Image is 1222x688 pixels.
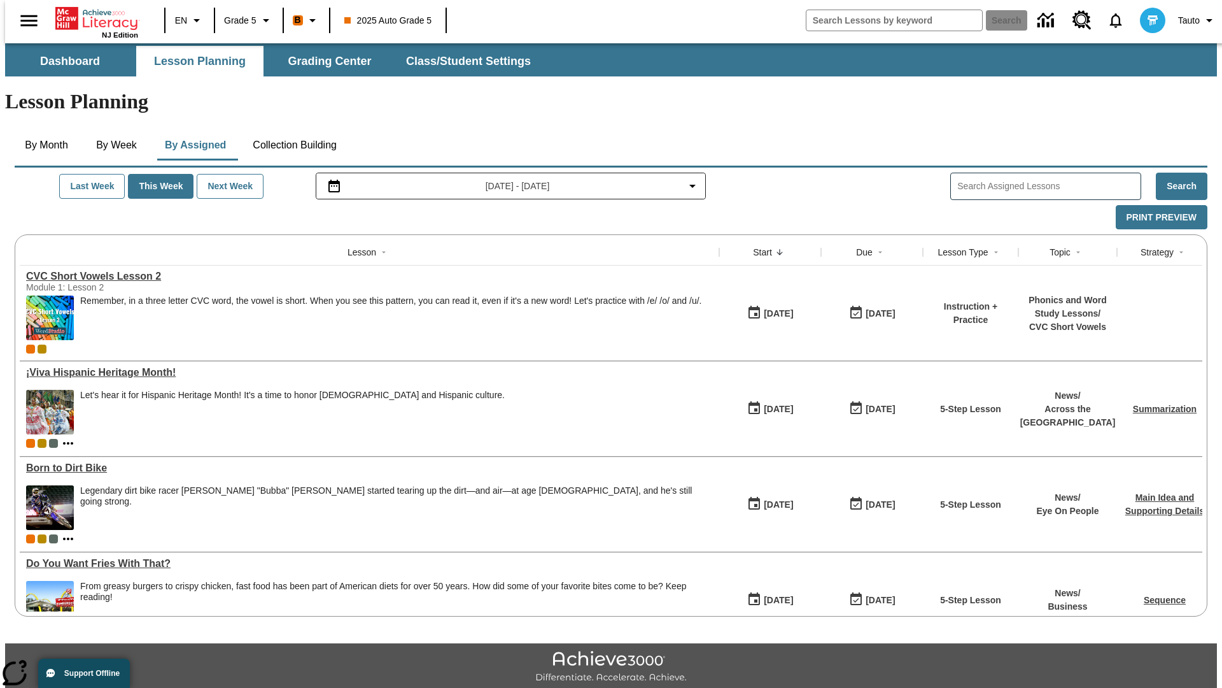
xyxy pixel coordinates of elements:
[396,46,541,76] button: Class/Student Settings
[940,403,1001,416] p: 5-Step Lesson
[224,14,256,27] span: Grade 5
[26,439,35,448] div: Current Class
[988,245,1004,260] button: Sort
[866,306,895,322] div: [DATE]
[55,6,138,31] a: Home
[344,14,432,27] span: 2025 Auto Grade 5
[288,54,371,69] span: Grading Center
[5,90,1217,113] h1: Lesson Planning
[929,300,1012,327] p: Instruction + Practice
[26,558,713,570] a: Do You Want Fries With That?, Lessons
[102,31,138,39] span: NJ Edition
[1178,14,1200,27] span: Tauto
[1020,389,1116,403] p: News /
[845,397,899,421] button: 10/15/25: Last day the lesson can be accessed
[1048,587,1087,600] p: News /
[1140,8,1165,33] img: avatar image
[486,180,550,193] span: [DATE] - [DATE]
[321,178,701,194] button: Select the date range menu item
[406,54,531,69] span: Class/Student Settings
[743,588,797,612] button: 10/15/25: First time the lesson was available
[10,2,48,39] button: Open side menu
[26,390,74,434] img: A photograph of Hispanic women participating in a parade celebrating Hispanic culture. The women ...
[60,436,76,451] button: Show more classes
[1132,4,1173,37] button: Select a new avatar
[26,271,713,282] a: CVC Short Vowels Lesson 2, Lessons
[154,54,246,69] span: Lesson Planning
[26,534,35,543] span: Current Class
[85,130,148,161] button: By Week
[1036,505,1099,518] p: Eye On People
[136,46,263,76] button: Lesson Planning
[685,178,700,194] svg: Collapse Date Range Filter
[1116,205,1207,230] button: Print Preview
[1071,245,1086,260] button: Sort
[80,485,713,507] div: Legendary dirt bike racer [PERSON_NAME] "Bubba" [PERSON_NAME] started tearing up the dirt—and air...
[6,46,134,76] button: Dashboard
[38,345,46,354] div: New 2025 class
[1133,404,1197,414] a: Summarization
[295,12,301,28] span: B
[1025,294,1111,320] p: Phonics and Word Study Lessons /
[806,10,982,31] input: search field
[64,669,120,678] span: Support Offline
[743,301,797,326] button: 10/16/25: First time the lesson was available
[845,492,899,517] button: 10/15/25: Last day the lesson can be accessed
[26,296,74,340] img: CVC Short Vowels Lesson 2.
[1025,320,1111,334] p: CVC Short Vowels
[38,439,46,448] div: New 2025 class
[764,497,793,513] div: [DATE]
[26,282,217,292] div: Module 1: Lesson 2
[49,534,58,543] div: OL 2025 Auto Grade 6
[866,592,895,608] div: [DATE]
[80,390,505,434] span: Let's hear it for Hispanic Heritage Month! It's a time to honor Hispanic Americans and Hispanic c...
[845,588,899,612] button: 10/15/25: Last day the lesson can be accessed
[1048,600,1087,613] p: Business
[1125,492,1204,516] a: Main Idea and Supporting Details
[26,345,35,354] div: Current Class
[26,367,713,378] a: ¡Viva Hispanic Heritage Month! , Lessons
[5,43,1217,76] div: SubNavbar
[288,9,325,32] button: Boost Class color is orange. Change class color
[15,130,78,161] button: By Month
[80,296,701,340] span: Remember, in a three letter CVC word, the vowel is short. When you see this pattern, you can read...
[845,301,899,326] button: 10/16/25: Last day the lesson can be accessed
[128,174,193,199] button: This Week
[1156,173,1207,200] button: Search
[80,390,505,401] div: Let's hear it for Hispanic Heritage Month! It's a time to honor [DEMOGRAPHIC_DATA] and Hispanic c...
[772,245,787,260] button: Sort
[856,246,873,259] div: Due
[764,401,793,417] div: [DATE]
[55,4,138,39] div: Home
[1020,403,1116,429] p: Across the [GEOGRAPHIC_DATA]
[1141,246,1174,259] div: Strategy
[219,9,279,32] button: Grade: Grade 5, Select a grade
[348,246,376,259] div: Lesson
[1036,491,1099,505] p: News /
[60,531,76,547] button: Show more classes
[957,177,1141,196] input: Search Assigned Lessons
[80,581,713,626] div: From greasy burgers to crispy chicken, fast food has been part of American diets for over 50 year...
[873,245,888,260] button: Sort
[155,130,236,161] button: By Assigned
[535,651,687,684] img: Achieve3000 Differentiate Accelerate Achieve
[175,14,187,27] span: EN
[376,245,391,260] button: Sort
[1099,4,1132,37] a: Notifications
[26,462,713,474] div: Born to Dirt Bike
[80,485,713,530] div: Legendary dirt bike racer James "Bubba" Stewart started tearing up the dirt—and air—at age 4, and...
[80,581,713,603] div: From greasy burgers to crispy chicken, fast food has been part of American diets for over 50 year...
[743,492,797,517] button: 10/15/25: First time the lesson was available
[49,439,58,448] div: OL 2025 Auto Grade 6
[38,534,46,543] div: New 2025 class
[197,174,263,199] button: Next Week
[26,367,713,378] div: ¡Viva Hispanic Heritage Month!
[80,296,701,306] p: Remember, in a three letter CVC word, the vowel is short. When you see this pattern, you can read...
[1144,595,1186,605] a: Sequence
